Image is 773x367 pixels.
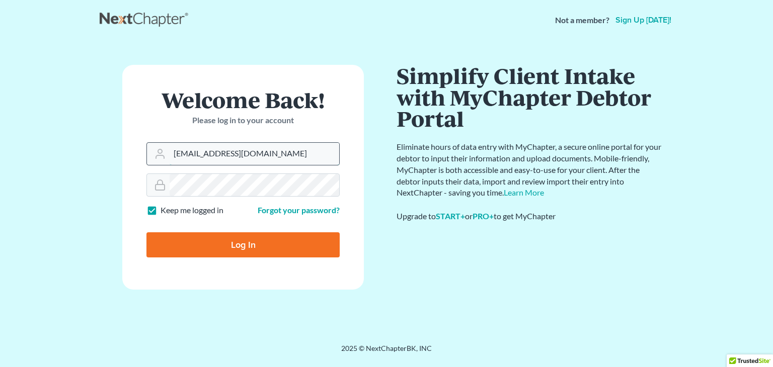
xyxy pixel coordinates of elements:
[613,16,673,24] a: Sign up [DATE]!
[473,211,494,221] a: PRO+
[100,343,673,361] div: 2025 © NextChapterBK, INC
[504,188,544,197] a: Learn More
[146,232,340,257] input: Log In
[397,211,663,222] div: Upgrade to or to get MyChapter
[161,205,223,216] label: Keep me logged in
[146,89,340,111] h1: Welcome Back!
[170,143,339,165] input: Email Address
[555,15,609,26] strong: Not a member?
[397,141,663,199] p: Eliminate hours of data entry with MyChapter, a secure online portal for your debtor to input the...
[258,205,340,215] a: Forgot your password?
[436,211,465,221] a: START+
[146,115,340,126] p: Please log in to your account
[397,65,663,129] h1: Simplify Client Intake with MyChapter Debtor Portal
